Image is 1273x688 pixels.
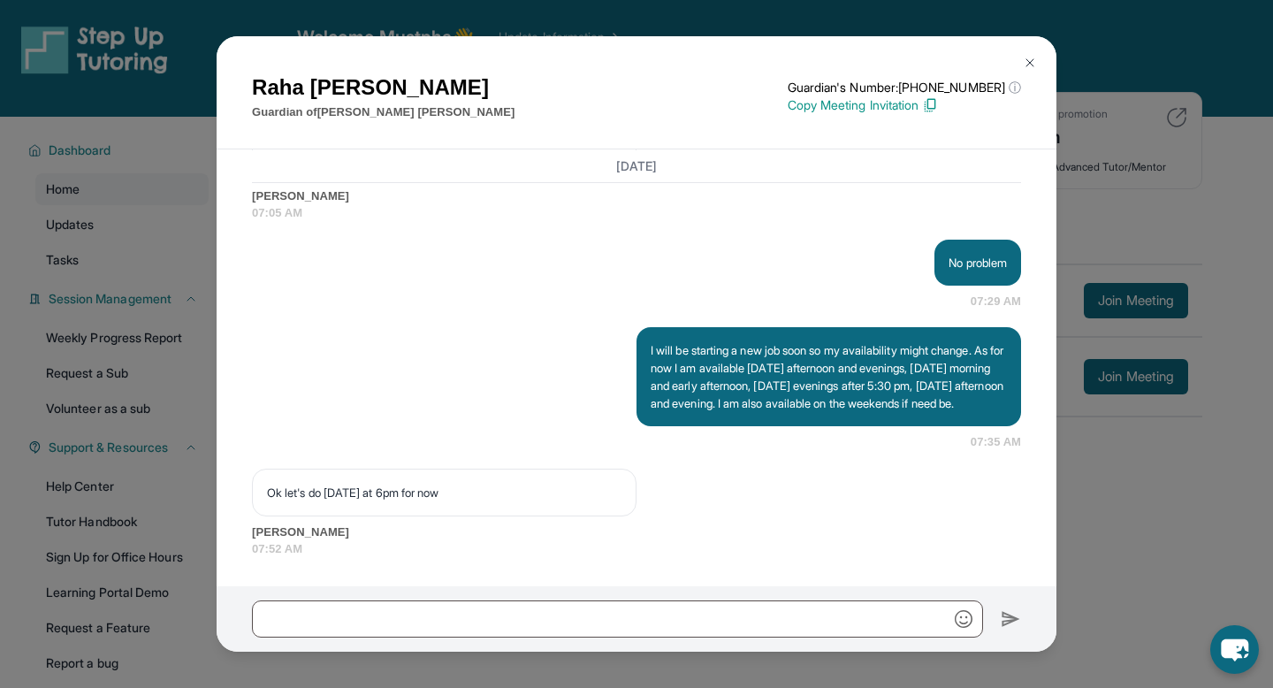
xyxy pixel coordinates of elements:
[949,254,1007,271] p: No problem
[955,610,972,628] img: Emoji
[788,96,1021,114] p: Copy Meeting Invitation
[267,484,621,501] p: Ok let's do [DATE] at 6pm for now
[922,97,938,113] img: Copy Icon
[252,103,515,121] p: Guardian of [PERSON_NAME] [PERSON_NAME]
[252,72,515,103] h1: Raha [PERSON_NAME]
[788,79,1021,96] p: Guardian's Number: [PHONE_NUMBER]
[1001,608,1021,630] img: Send icon
[252,524,1021,541] span: [PERSON_NAME]
[252,187,1021,205] span: [PERSON_NAME]
[252,540,1021,558] span: 07:52 AM
[1009,79,1021,96] span: ⓘ
[252,204,1021,222] span: 07:05 AM
[252,157,1021,174] h3: [DATE]
[971,293,1021,310] span: 07:29 AM
[971,433,1021,451] span: 07:35 AM
[1210,625,1259,674] button: chat-button
[651,341,1007,412] p: I will be starting a new job soon so my availability might change. As for now I am available [DAT...
[1023,56,1037,70] img: Close Icon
